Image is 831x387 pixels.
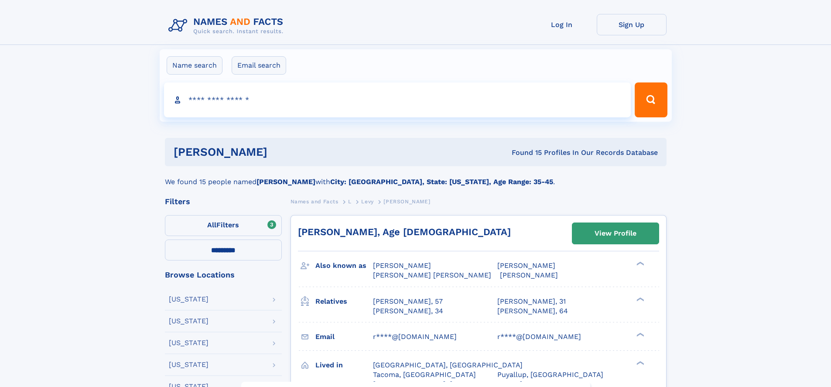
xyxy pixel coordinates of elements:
div: ❯ [634,296,645,302]
label: Filters [165,215,282,236]
div: Found 15 Profiles In Our Records Database [390,148,658,158]
a: Sign Up [597,14,667,35]
button: Search Button [635,82,667,117]
span: L [348,199,352,205]
div: We found 15 people named with . [165,166,667,187]
a: View Profile [572,223,659,244]
input: search input [164,82,631,117]
div: [US_STATE] [169,296,209,303]
span: Puyallup, [GEOGRAPHIC_DATA] [497,370,603,379]
div: ❯ [634,332,645,337]
a: Log In [527,14,597,35]
div: [US_STATE] [169,339,209,346]
a: [PERSON_NAME], 64 [497,306,568,316]
span: All [207,221,216,229]
span: [PERSON_NAME] [PERSON_NAME] [373,271,491,279]
span: Tacoma, [GEOGRAPHIC_DATA] [373,370,476,379]
div: ❯ [634,261,645,267]
span: [PERSON_NAME] [373,261,431,270]
div: Browse Locations [165,271,282,279]
h1: [PERSON_NAME] [174,147,390,158]
a: [PERSON_NAME], Age [DEMOGRAPHIC_DATA] [298,226,511,237]
a: Names and Facts [291,196,339,207]
b: [PERSON_NAME] [256,178,315,186]
a: L [348,196,352,207]
span: [GEOGRAPHIC_DATA], [GEOGRAPHIC_DATA] [373,361,523,369]
a: Levy [361,196,373,207]
h3: Email [315,329,373,344]
h3: Lived in [315,358,373,373]
span: [PERSON_NAME] [383,199,430,205]
div: Filters [165,198,282,205]
h3: Also known as [315,258,373,273]
a: [PERSON_NAME], 57 [373,297,443,306]
div: [US_STATE] [169,318,209,325]
div: View Profile [595,223,636,243]
span: [PERSON_NAME] [497,261,555,270]
div: [US_STATE] [169,361,209,368]
div: ❯ [634,360,645,366]
span: Levy [361,199,373,205]
b: City: [GEOGRAPHIC_DATA], State: [US_STATE], Age Range: 35-45 [330,178,553,186]
label: Email search [232,56,286,75]
span: [PERSON_NAME] [500,271,558,279]
h3: Relatives [315,294,373,309]
a: [PERSON_NAME], 31 [497,297,566,306]
a: [PERSON_NAME], 34 [373,306,443,316]
img: Logo Names and Facts [165,14,291,38]
label: Name search [167,56,222,75]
